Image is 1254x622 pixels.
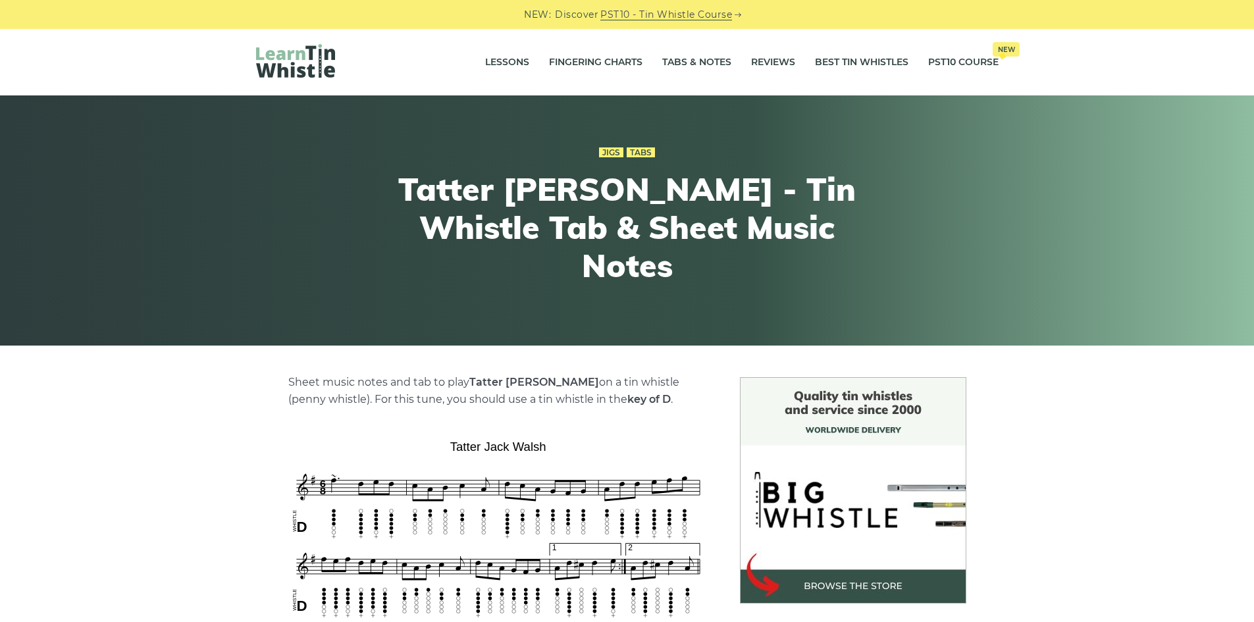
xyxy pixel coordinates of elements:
p: Sheet music notes and tab to play on a tin whistle (penny whistle). For this tune, you should use... [288,374,708,408]
a: Fingering Charts [549,46,642,79]
strong: Tatter [PERSON_NAME] [469,376,599,388]
a: Reviews [751,46,795,79]
a: Lessons [485,46,529,79]
a: Jigs [599,147,623,158]
a: Tabs & Notes [662,46,731,79]
img: BigWhistle Tin Whistle Store [740,377,966,604]
strong: key of D [627,393,671,405]
a: Best Tin Whistles [815,46,908,79]
h1: Tatter [PERSON_NAME] - Tin Whistle Tab & Sheet Music Notes [385,170,870,284]
a: Tabs [627,147,655,158]
a: PST10 CourseNew [928,46,999,79]
img: LearnTinWhistle.com [256,44,335,78]
span: New [993,42,1020,57]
